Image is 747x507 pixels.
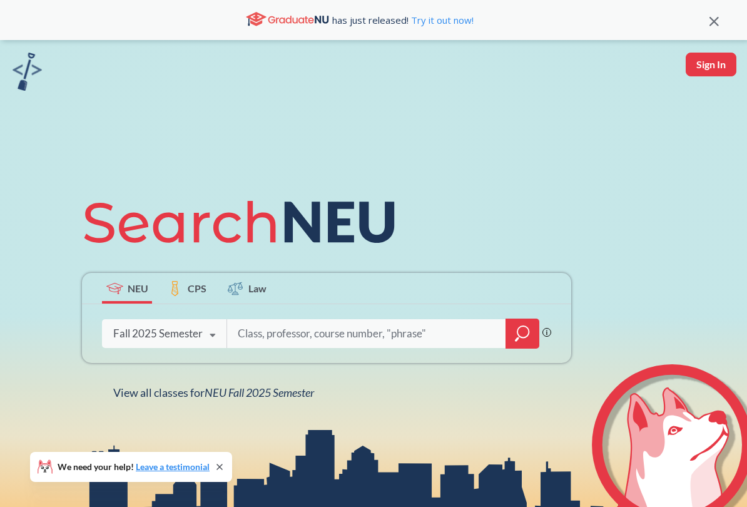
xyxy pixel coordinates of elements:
input: Class, professor, course number, "phrase" [236,320,497,347]
button: Sign In [686,53,736,76]
span: has just released! [332,13,474,27]
span: We need your help! [58,463,210,471]
span: View all classes for [113,386,314,399]
a: sandbox logo [13,53,42,95]
a: Leave a testimonial [136,461,210,472]
span: NEU Fall 2025 Semester [205,386,314,399]
svg: magnifying glass [515,325,530,342]
span: NEU [128,281,148,295]
span: Law [248,281,267,295]
div: Fall 2025 Semester [113,327,203,341]
img: sandbox logo [13,53,42,91]
a: Try it out now! [409,14,474,26]
div: magnifying glass [506,319,539,349]
span: CPS [188,281,206,295]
